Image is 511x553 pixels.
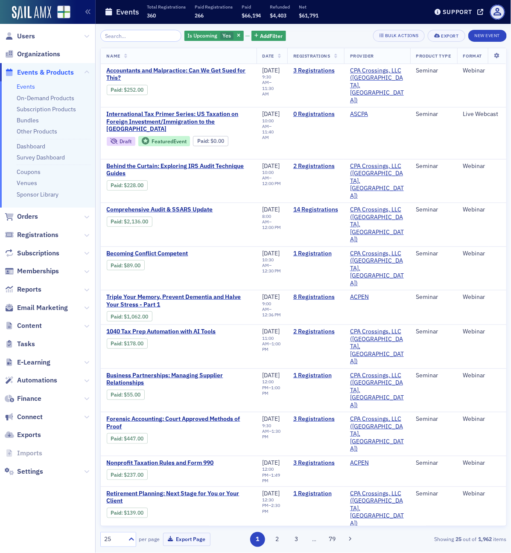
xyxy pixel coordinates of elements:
p: Total Registrations [147,4,186,10]
span: [DATE] [263,371,280,379]
span: CPA Crossings, LLC (Rochester, MI) [350,328,404,365]
a: Forensic Accounting: Court Approved Methods of Proof [107,415,251,430]
time: 11:30 AM [263,85,274,97]
div: – [263,423,281,440]
button: 2 [270,532,285,547]
a: Paid [111,313,121,320]
span: ACPEN [350,293,404,301]
time: 12:00 PM [263,466,274,478]
span: Registrations [17,230,58,240]
time: 10:00 AM [263,118,274,129]
a: 2 Registrations [293,162,338,170]
a: 0 Registrations [293,110,338,118]
a: Events & Products [5,68,74,77]
span: $89.00 [124,262,140,269]
a: CPA Crossings, LLC ([GEOGRAPHIC_DATA], [GEOGRAPHIC_DATA]) [350,162,404,200]
span: Exports [17,430,41,440]
div: Paid: 2 - $22800 [107,180,148,191]
button: 1 [250,532,265,547]
a: Paid [111,391,121,398]
span: $252.00 [124,87,143,93]
span: $178.00 [124,340,143,347]
span: : [111,435,124,442]
div: Paid: 8 - $106200 [107,311,152,321]
a: Paid [111,182,121,188]
time: 8:00 AM [263,213,272,225]
span: CPA Crossings, LLC (Rochester, MI) [350,415,404,453]
span: 1040 Tax Prep Automation with AI Tools [107,328,250,336]
a: CPA Crossings, LLC ([GEOGRAPHIC_DATA], [GEOGRAPHIC_DATA]) [350,206,404,243]
span: Yes [222,32,231,39]
a: 2 Registrations [293,328,338,336]
div: Paid: 3 - $25200 [107,85,148,95]
time: 10:30 AM [263,257,274,268]
span: Connect [17,412,43,422]
div: Paid: 0 - $0 [193,136,228,146]
div: Seminar [416,293,451,301]
time: 2:30 PM [263,502,280,514]
a: Users [5,32,35,41]
span: Content [17,321,42,330]
time: 11:00 AM [263,335,274,347]
span: ACPEN [350,459,404,467]
span: Is Upcoming [187,32,217,39]
a: Triple Your Memory, Prevent Dementia and Halve Your Stress - Part 1 [107,293,251,308]
div: Paid: 2 - $5500 [107,390,145,400]
a: ASCPA [350,110,368,118]
span: Provider [350,53,374,59]
a: Dashboard [17,142,45,150]
strong: 25 [454,536,463,543]
time: 10:00 AM [263,169,274,181]
div: Yes [184,31,244,41]
time: 12:00 PM [263,224,281,230]
div: – [263,74,281,97]
span: Reports [17,285,41,294]
div: Paid: 2 - $17800 [107,339,148,349]
div: Seminar [416,206,451,214]
label: per page [139,536,160,543]
a: CPA Crossings, LLC ([GEOGRAPHIC_DATA], [GEOGRAPHIC_DATA]) [350,415,404,453]
a: Paid [197,138,208,144]
div: Seminar [416,250,451,258]
span: $0.00 [210,138,224,144]
span: International Tax Primer Series: US Taxation on Foreign Investment/Immigration to the US [107,110,251,133]
a: Registrations [5,230,58,240]
div: Paid: 1 - $13900 [107,508,148,518]
button: Export [428,30,465,42]
div: Featured Event [152,139,187,144]
a: Bundles [17,116,39,124]
span: Behind the Curtain: Exploring IRS Audit Technique Guides [107,162,251,177]
span: $61,791 [299,12,319,19]
a: 3 Registrations [293,459,338,467]
div: – [263,301,281,318]
div: Webinar [463,459,500,467]
a: Events [17,83,35,90]
a: SailAMX [12,6,51,20]
a: 1 Registration [293,490,338,498]
a: Subscription Products [17,105,76,113]
time: 1:30 PM [263,428,281,440]
time: 1:49 PM [263,472,280,484]
span: [DATE] [263,459,280,466]
p: Refunded [270,4,290,10]
span: $55.00 [124,391,140,398]
span: Name [107,53,120,59]
span: Finance [17,394,41,403]
div: Seminar [416,328,451,336]
span: Date [263,53,274,59]
span: : [111,510,124,516]
div: Support [443,8,472,16]
a: Paid [111,87,121,93]
button: Export Page [163,533,210,546]
a: View Homepage [51,6,70,20]
div: Paid: 3 - $23700 [107,469,148,480]
span: : [111,218,124,225]
span: ASCPA [350,110,404,118]
time: 9:00 AM [263,301,272,312]
span: [DATE] [263,249,280,257]
a: Comprehensive Audit & SSARS Update [107,206,250,214]
span: : [111,313,124,320]
span: $237.00 [124,472,143,478]
span: Format [463,53,482,59]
